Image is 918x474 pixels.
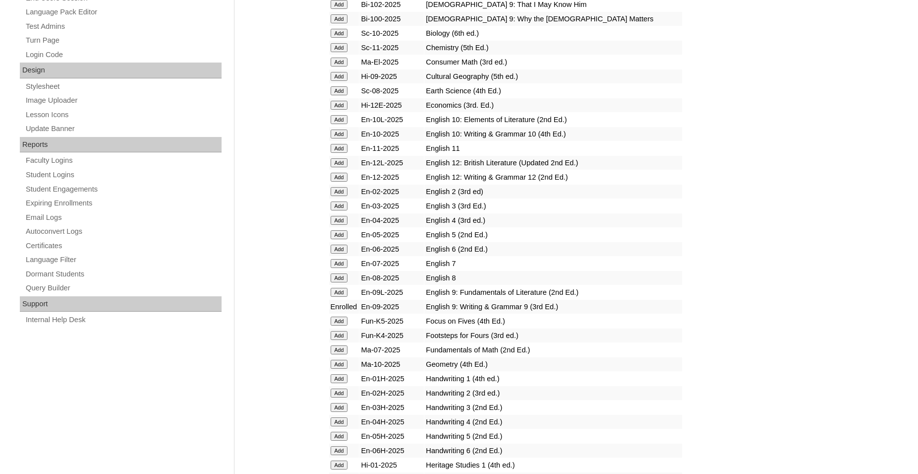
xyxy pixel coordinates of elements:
td: English 8 [424,271,682,285]
a: Dormant Students [25,268,222,280]
input: Add [331,331,348,340]
input: Add [331,130,348,138]
td: English 9: Fundamentals of Literature (2nd Ed.) [424,285,682,299]
td: English 7 [424,257,682,271]
a: Login Code [25,49,222,61]
input: Add [331,72,348,81]
input: Add [331,360,348,369]
input: Add [331,43,348,52]
td: Earth Science (4th Ed.) [424,84,682,98]
td: En-09L-2025 [359,285,424,299]
input: Add [331,259,348,268]
td: Focus on Fives (4th Ed.) [424,314,682,328]
td: En-10L-2025 [359,113,424,127]
input: Add [331,374,348,383]
td: En-03-2025 [359,199,424,213]
input: Add [331,14,348,23]
a: Expiring Enrollments [25,197,222,209]
input: Add [331,273,348,282]
td: En-07-2025 [359,257,424,271]
td: Handwriting 3 (2nd Ed.) [424,401,682,414]
a: Autoconvert Logs [25,225,222,238]
a: Certificates [25,240,222,252]
a: Faculty Logins [25,154,222,167]
a: Update Banner [25,123,222,135]
input: Add [331,187,348,196]
td: English 11 [424,141,682,155]
td: English 5 (2nd Ed.) [424,228,682,242]
input: Add [331,230,348,239]
a: Query Builder [25,282,222,294]
td: En-08-2025 [359,271,424,285]
a: Email Logs [25,211,222,224]
input: Add [331,345,348,354]
td: Sc-11-2025 [359,41,424,55]
input: Add [331,317,348,326]
td: English 3 (3rd Ed.) [424,199,682,213]
td: En-01H-2025 [359,372,424,386]
a: Lesson Icons [25,109,222,121]
td: Footsteps for Fours (3rd ed.) [424,329,682,342]
div: Reports [20,137,222,153]
td: En-05-2025 [359,228,424,242]
input: Add [331,29,348,38]
a: Student Logins [25,169,222,181]
td: Biology (6th ed.) [424,26,682,40]
td: English 10: Writing & Grammar 10 (4th Ed.) [424,127,682,141]
td: Fun-K4-2025 [359,329,424,342]
td: Enrolled [329,300,359,314]
td: Handwriting 6 (2nd Ed.) [424,444,682,458]
td: Fun-K5-2025 [359,314,424,328]
td: En-03H-2025 [359,401,424,414]
td: Cultural Geography (5th ed.) [424,69,682,83]
input: Add [331,403,348,412]
td: Geometry (4th Ed.) [424,357,682,371]
td: En-12-2025 [359,170,424,184]
td: Handwriting 5 (2nd Ed.) [424,429,682,443]
td: Ma-07-2025 [359,343,424,357]
td: Handwriting 2 (3rd ed.) [424,386,682,400]
a: Language Filter [25,254,222,266]
td: Handwriting 4 (2nd Ed.) [424,415,682,429]
td: Fundamentals of Math (2nd Ed.) [424,343,682,357]
input: Add [331,158,348,167]
a: Internal Help Desk [25,314,222,326]
td: English 6 (2nd Ed.) [424,242,682,256]
input: Add [331,58,348,67]
td: Consumer Math (3rd ed.) [424,55,682,69]
td: En-09-2025 [359,300,424,314]
td: [DEMOGRAPHIC_DATA] 9: Why the [DEMOGRAPHIC_DATA] Matters [424,12,682,26]
a: Turn Page [25,34,222,47]
td: En-11-2025 [359,141,424,155]
td: En-05H-2025 [359,429,424,443]
input: Add [331,101,348,110]
td: En-12L-2025 [359,156,424,170]
td: En-10-2025 [359,127,424,141]
td: Heritage Studies 1 (4th ed.) [424,458,682,472]
input: Add [331,461,348,470]
td: En-04H-2025 [359,415,424,429]
input: Add [331,245,348,254]
input: Add [331,389,348,398]
td: English 2 (3rd ed) [424,185,682,199]
input: Add [331,86,348,95]
div: Support [20,296,222,312]
input: Add [331,173,348,182]
td: English 10: Elements of Literature (2nd Ed.) [424,113,682,127]
td: Ma-10-2025 [359,357,424,371]
div: Design [20,63,222,78]
td: Hi-01-2025 [359,458,424,472]
td: English 12: British Literature (Updated 2nd Ed.) [424,156,682,170]
td: En-04-2025 [359,213,424,227]
td: English 12: Writing & Grammar 12 (2nd Ed.) [424,170,682,184]
td: En-06H-2025 [359,444,424,458]
td: Economics (3rd. Ed.) [424,98,682,112]
td: En-02H-2025 [359,386,424,400]
td: En-06-2025 [359,242,424,256]
input: Add [331,417,348,426]
a: Image Uploader [25,94,222,107]
td: Sc-10-2025 [359,26,424,40]
input: Add [331,202,348,210]
a: Student Engagements [25,183,222,196]
input: Add [331,216,348,225]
